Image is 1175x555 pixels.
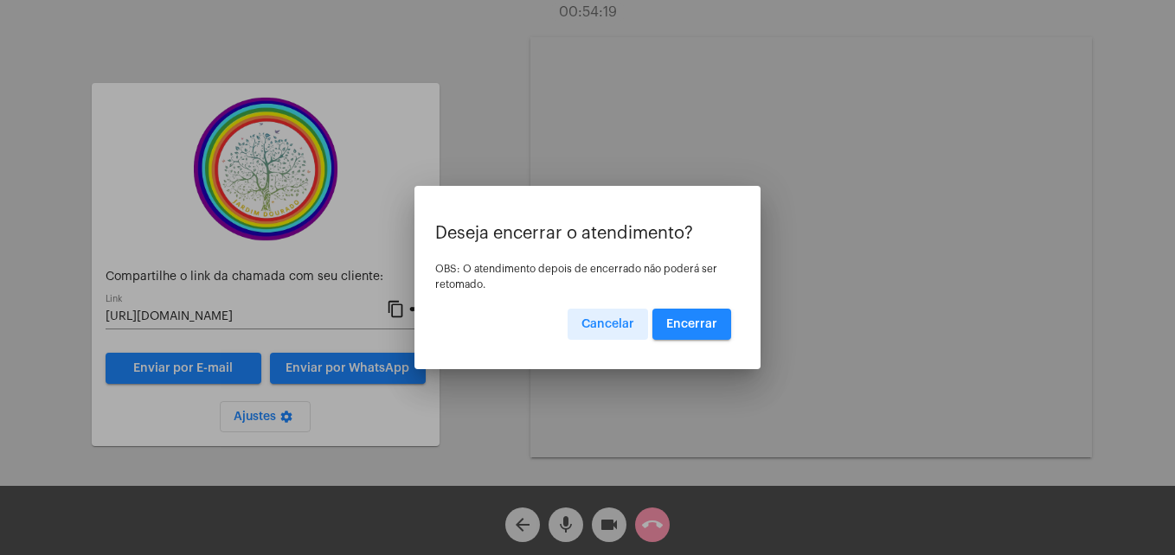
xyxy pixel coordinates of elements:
[435,264,717,290] span: OBS: O atendimento depois de encerrado não poderá ser retomado.
[652,309,731,340] button: Encerrar
[568,309,648,340] button: Cancelar
[666,318,717,330] span: Encerrar
[581,318,634,330] span: Cancelar
[435,224,740,243] p: Deseja encerrar o atendimento?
